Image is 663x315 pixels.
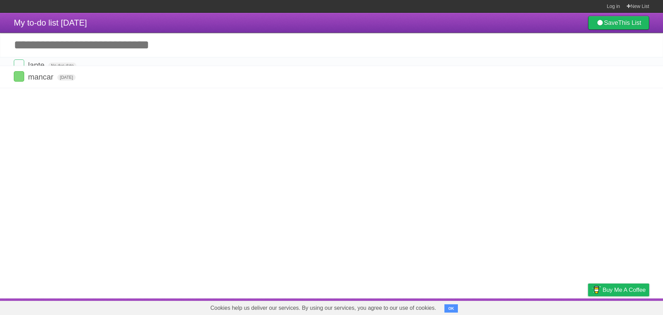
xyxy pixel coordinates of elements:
[203,301,443,315] span: Cookies help us deliver our services. By using our services, you agree to our use of cookies.
[444,304,458,313] button: OK
[606,300,649,313] a: Suggest a feature
[592,284,601,296] img: Buy me a coffee
[14,71,24,82] label: Done
[14,59,24,70] label: Done
[618,19,641,26] b: This List
[556,300,571,313] a: Terms
[496,300,511,313] a: About
[48,63,76,69] span: No due date
[57,74,76,81] span: [DATE]
[579,300,597,313] a: Privacy
[519,300,547,313] a: Developers
[603,284,646,296] span: Buy me a coffee
[28,73,55,81] span: mancar
[588,16,649,30] a: SaveThis List
[588,284,649,296] a: Buy me a coffee
[28,61,46,70] span: lapte
[14,18,87,27] span: My to-do list [DATE]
